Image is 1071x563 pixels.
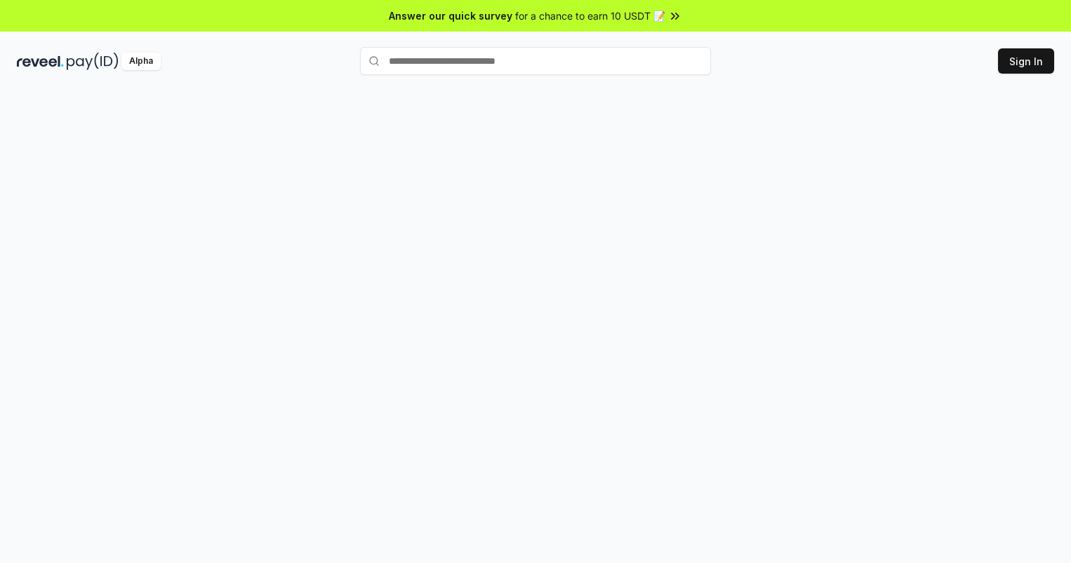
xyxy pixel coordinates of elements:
img: pay_id [67,53,119,70]
div: Alpha [121,53,161,70]
span: for a chance to earn 10 USDT 📝 [515,8,665,23]
button: Sign In [998,48,1054,74]
span: Answer our quick survey [389,8,512,23]
img: reveel_dark [17,53,64,70]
